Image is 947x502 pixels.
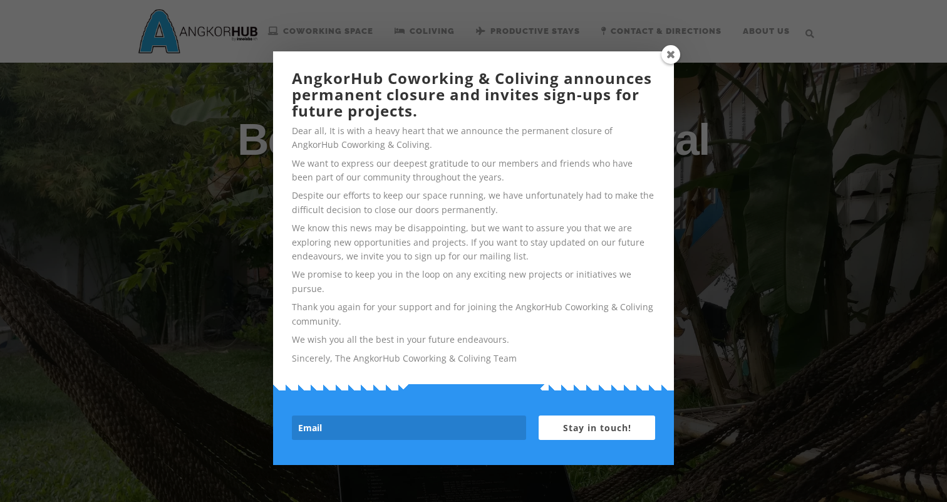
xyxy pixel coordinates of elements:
h2: AngkorHub Coworking & Coliving announces permanent closure and invites sign-ups for future projects. [292,70,655,120]
p: We know this news may be disappointing, but we want to assure you that we are exploring new oppor... [292,221,655,263]
p: Sincerely, The AngkorHub Coworking & Coliving Team [292,352,655,365]
button: Stay in touch! [539,416,655,440]
p: Despite our efforts to keep our space running, we have unfortunately had to make the difficult de... [292,189,655,217]
p: We wish you all the best in your future endeavours. [292,333,655,347]
p: We promise to keep you in the loop on any exciting new projects or initiatives we pursue. [292,268,655,296]
p: We want to express our deepest gratitude to our members and friends who have been part of our com... [292,157,655,185]
span: Stay in touch! [563,422,631,434]
input: Email [292,416,526,440]
p: Thank you again for your support and for joining the AngkorHub Coworking & Coliving community. [292,300,655,328]
p: Dear all, It is with a heavy heart that we announce the permanent closure of AngkorHub Coworking ... [292,124,655,152]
